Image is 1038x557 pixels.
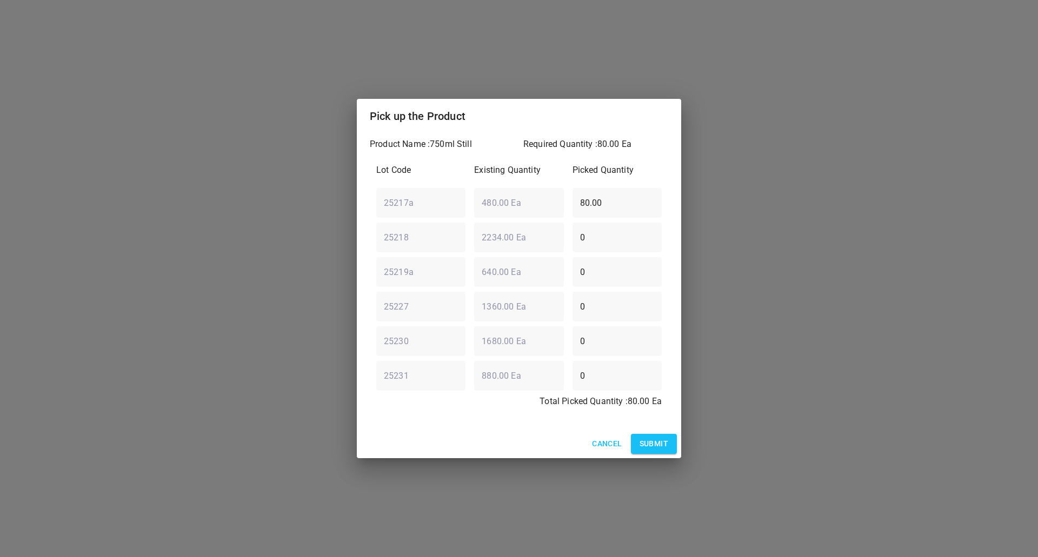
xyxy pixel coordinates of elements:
input: Total Unit Value [474,326,563,356]
p: Picked Quantity [573,164,662,177]
input: Lot Code [376,257,465,287]
p: Required Quantity : 80.00 Ea [523,138,668,151]
p: Lot Code [376,164,465,177]
input: Total Unit Value [474,222,563,252]
input: Lot Code [376,291,465,321]
input: Total Unit Value [474,291,563,321]
input: PickedUp Quantity [573,222,662,252]
input: Lot Code [376,187,465,218]
input: PickedUp Quantity [573,360,662,391]
input: Lot Code [376,326,465,356]
h2: Pick up the Product [370,108,668,125]
input: PickedUp Quantity [573,187,662,218]
input: PickedUp Quantity [573,257,662,287]
span: Cancel [592,437,622,451]
input: Total Unit Value [474,360,563,391]
input: PickedUp Quantity [573,326,662,356]
input: PickedUp Quantity [573,291,662,321]
input: Total Unit Value [474,257,563,287]
button: Submit [631,434,677,454]
input: Lot Code [376,360,465,391]
span: Submit [640,437,668,451]
p: Product Name : 750ml Still [370,138,515,151]
button: Cancel [588,434,626,454]
input: Lot Code [376,222,465,252]
p: Existing Quantity [474,164,563,177]
p: Total Picked Quantity : 80.00 Ea [376,395,662,408]
input: Total Unit Value [474,187,563,218]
